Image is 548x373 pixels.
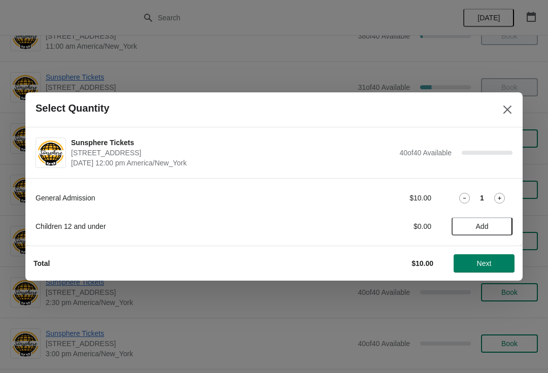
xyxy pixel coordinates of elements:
[71,138,394,148] span: Sunsphere Tickets
[412,259,433,267] strong: $10.00
[454,254,515,273] button: Next
[477,259,492,267] span: Next
[33,259,50,267] strong: Total
[71,158,394,168] span: [DATE] 12:00 pm America/New_York
[36,139,65,167] img: Sunsphere Tickets | 810 Clinch Avenue, Knoxville, TN, USA | October 8 | 12:00 pm America/New_York
[337,221,431,231] div: $0.00
[498,100,517,119] button: Close
[36,221,317,231] div: Children 12 and under
[452,217,512,235] button: Add
[36,193,317,203] div: General Admission
[480,193,484,203] strong: 1
[476,222,489,230] span: Add
[337,193,431,203] div: $10.00
[36,103,110,114] h2: Select Quantity
[71,148,394,158] span: [STREET_ADDRESS]
[399,149,452,157] span: 40 of 40 Available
